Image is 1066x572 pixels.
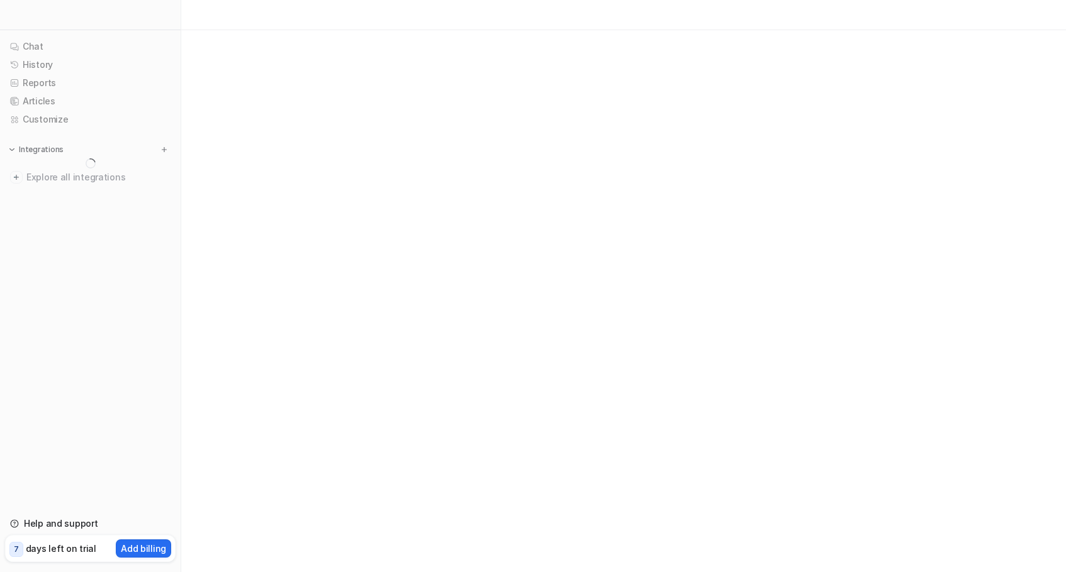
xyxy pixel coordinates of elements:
a: Articles [5,92,176,110]
p: days left on trial [26,542,96,555]
p: Integrations [19,145,64,155]
img: explore all integrations [10,171,23,184]
a: Reports [5,74,176,92]
p: Add billing [121,542,166,555]
a: Help and support [5,515,176,532]
span: Explore all integrations [26,167,171,187]
a: History [5,56,176,74]
p: 7 [14,544,19,555]
a: Explore all integrations [5,168,176,186]
img: expand menu [8,145,16,154]
button: Integrations [5,143,67,156]
a: Customize [5,111,176,128]
a: Chat [5,38,176,55]
img: menu_add.svg [160,145,169,154]
button: Add billing [116,539,171,558]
